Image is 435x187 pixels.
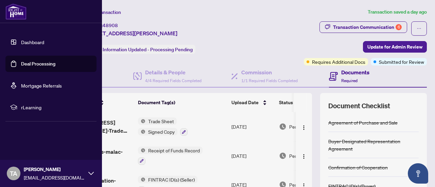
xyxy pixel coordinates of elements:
img: Status Icon [138,176,145,183]
article: Transaction saved a day ago [368,8,427,16]
img: Document Status [279,123,286,130]
button: Status IconReceipt of Funds Record [138,147,203,165]
th: Upload Date [229,93,276,112]
h4: Documents [341,68,369,76]
th: Status [276,93,334,112]
h4: Commission [241,68,298,76]
button: Status IconTrade SheetStatus IconSigned Copy [138,117,188,136]
img: Document Status [279,152,286,160]
div: Transaction Communication [333,22,402,33]
span: ellipsis [417,26,421,31]
img: logo [5,3,27,20]
span: Submitted for Review [379,58,424,66]
span: Requires Additional Docs [312,58,365,66]
span: Signed Copy [145,128,177,135]
span: Trade Sheet [145,117,177,125]
button: Open asap [408,163,428,184]
div: Status: [84,45,195,54]
img: Status Icon [138,147,145,154]
img: Status Icon [138,117,145,125]
button: Logo [298,121,309,132]
div: Confirmation of Cooperation [328,164,388,171]
span: Receipt of Funds Record [145,147,203,154]
span: 4/4 Required Fields Completed [145,78,202,83]
span: Upload Date [231,99,259,106]
div: Buyer Designated Representation Agreement [328,137,419,152]
span: Information Updated - Processing Pending [103,46,193,53]
span: Status [279,99,293,106]
span: FINTRAC ID(s) (Seller) [145,176,197,183]
span: 48908 [103,22,118,29]
a: Mortgage Referrals [21,82,62,89]
td: [DATE] [229,112,276,141]
span: TA [10,169,17,178]
td: [DATE] [229,141,276,170]
span: Pending Review [289,152,323,160]
button: Update for Admin Review [363,41,427,53]
span: [PERSON_NAME] [24,166,85,173]
span: Document Checklist [328,101,390,111]
span: [STREET_ADDRESS][PERSON_NAME] [84,29,177,37]
span: View Transaction [85,9,121,15]
button: Logo [298,150,309,161]
span: Pending Review [289,123,323,130]
img: Logo [301,154,307,159]
h4: Details & People [145,68,202,76]
span: Required [341,78,358,83]
span: 1/1 Required Fields Completed [241,78,298,83]
button: Transaction Communication6 [319,21,407,33]
span: rLearning [21,104,92,111]
a: Deal Processing [21,61,55,67]
a: Dashboard [21,39,44,45]
th: Document Tag(s) [135,93,229,112]
img: Logo [301,125,307,130]
div: Agreement of Purchase and Sale [328,119,398,126]
span: [EMAIL_ADDRESS][DOMAIN_NAME] [24,174,85,181]
span: Update for Admin Review [367,41,422,52]
div: 6 [396,24,402,30]
img: Status Icon [138,128,145,135]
